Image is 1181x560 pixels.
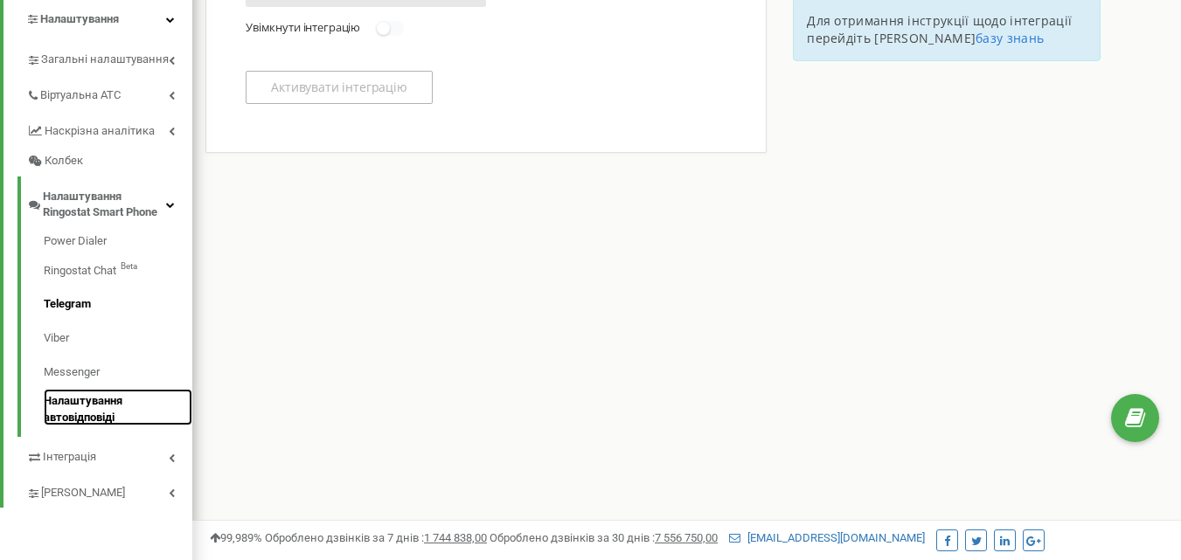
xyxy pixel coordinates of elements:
[26,437,192,473] a: Інтеграція
[45,153,83,169] span: Колбек
[44,389,192,425] a: Налаштування автовідповіді
[807,12,1087,47] p: Для отримання інструкції щодо інтеграції перейдіть [PERSON_NAME]
[26,473,192,508] a: [PERSON_NAME]
[26,39,192,75] a: Загальні налаштування
[246,19,360,35] span: Увімкнути інтеграцію
[246,71,433,104] button: Активувати інтеграцію
[26,176,192,228] a: Налаштування Ringostat Smart Phone
[44,321,192,356] a: Viber
[26,111,192,147] a: Наскрізна аналітика
[210,531,262,544] span: 99,989%
[41,485,125,501] span: [PERSON_NAME]
[45,123,155,140] span: Наскрізна аналітика
[655,531,718,544] u: 7 556 750,00
[44,233,192,254] a: Power Dialer
[43,189,166,221] span: Налаштування Ringostat Smart Phone
[26,75,192,111] a: Віртуальна АТС
[40,87,121,104] span: Віртуальна АТС
[265,531,487,544] span: Оброблено дзвінків за 7 днів :
[424,531,487,544] u: 1 744 838,00
[41,52,169,68] span: Загальні налаштування
[490,531,718,544] span: Оброблено дзвінків за 30 днів :
[44,287,192,321] a: Telegram
[44,254,192,288] a: Ringostat ChatBeta
[26,146,192,176] a: Колбек
[976,30,1044,46] a: базу знань
[729,531,925,544] a: [EMAIL_ADDRESS][DOMAIN_NAME]
[43,449,96,466] span: Інтеграція
[40,12,119,25] span: Налаштування
[44,356,192,390] a: Messenger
